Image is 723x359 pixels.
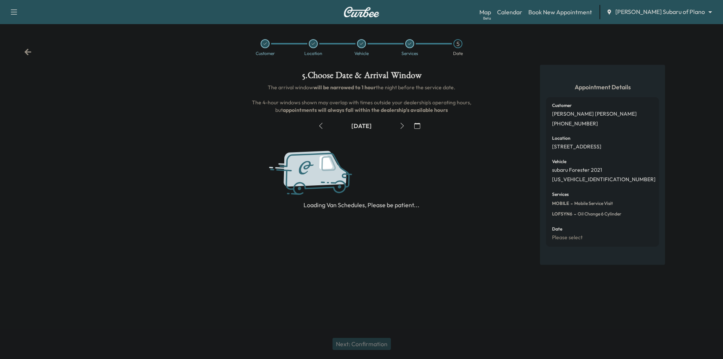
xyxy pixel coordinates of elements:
span: Oil Change 6 cylinder [576,211,621,217]
h6: Location [552,136,570,141]
p: Loading Van Schedules, Please be patient... [304,200,419,209]
p: [STREET_ADDRESS] [552,144,601,150]
p: [US_VEHICLE_IDENTIFICATION_NUMBER] [552,176,656,183]
img: Curbee Service.svg [267,144,383,204]
img: Curbee Logo [343,7,380,17]
a: Calendar [497,8,522,17]
div: Customer [256,51,275,56]
p: [PHONE_NUMBER] [552,121,598,127]
div: Location [304,51,322,56]
h5: Appointment Details [546,83,659,91]
div: 5 [453,39,462,48]
span: - [569,200,573,207]
b: appointments will always fall within the dealership's available hours [283,107,448,113]
span: MOBILE [552,200,569,206]
div: Beta [483,15,491,21]
span: LOFSYN6 [552,211,572,217]
p: subaru Forester 2021 [552,167,602,174]
h6: Vehicle [552,159,566,164]
a: Book New Appointment [528,8,592,17]
h6: Customer [552,103,572,108]
p: [PERSON_NAME] [PERSON_NAME] [552,111,637,118]
b: will be narrowed to 1 hour [313,84,376,91]
span: The arrival window the night before the service date. The 4-hour windows shown may overlap with t... [252,84,473,113]
p: Please select [552,234,583,241]
div: Back [24,48,32,56]
div: Date [453,51,463,56]
span: - [572,210,576,218]
span: [PERSON_NAME] Subaru of Plano [615,8,705,16]
div: Services [401,51,418,56]
span: Mobile Service Visit [573,200,613,206]
a: MapBeta [479,8,491,17]
div: [DATE] [351,122,372,130]
h6: Date [552,227,562,231]
h1: 5 . Choose Date & Arrival Window [247,71,476,84]
h6: Services [552,192,569,197]
div: Vehicle [354,51,369,56]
